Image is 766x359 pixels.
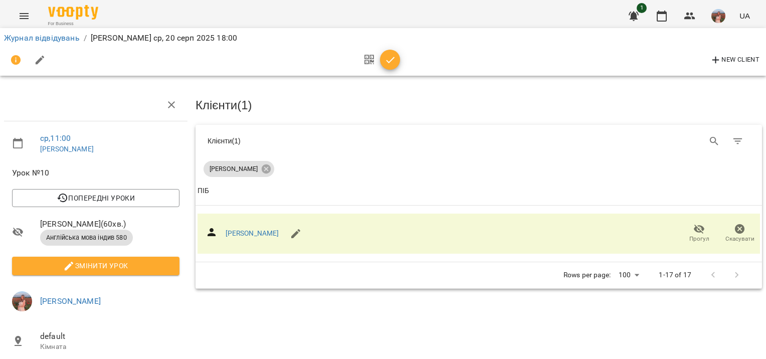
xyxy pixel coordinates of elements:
img: 048db166075239a293953ae74408eb65.jpg [711,9,725,23]
button: Search [702,129,726,153]
a: [PERSON_NAME] [40,296,101,306]
h3: Клієнти ( 1 ) [196,99,762,112]
li: / [84,32,87,44]
div: Table Toolbar [196,125,762,157]
span: New Client [710,54,759,66]
div: Sort [198,185,209,197]
button: Фільтр [726,129,750,153]
p: 1-17 of 17 [659,270,691,280]
div: 100 [615,268,643,282]
span: Скасувати [725,235,754,243]
a: ср , 11:00 [40,133,71,143]
p: [PERSON_NAME] ср, 20 серп 2025 18:00 [91,32,237,44]
span: Змінити урок [20,260,171,272]
span: 1 [637,3,647,13]
a: Журнал відвідувань [4,33,80,43]
span: ПІБ [198,185,760,197]
button: Menu [12,4,36,28]
span: Урок №10 [12,167,179,179]
img: Voopty Logo [48,5,98,20]
div: Клієнти ( 1 ) [208,136,471,146]
p: Rows per page: [563,270,611,280]
span: For Business [48,21,98,27]
div: ПІБ [198,185,209,197]
button: Прогул [679,220,719,248]
button: Скасувати [719,220,760,248]
span: [PERSON_NAME] ( 60 хв. ) [40,218,179,230]
span: default [40,330,179,342]
button: New Client [707,52,762,68]
p: Кімната [40,342,179,352]
a: [PERSON_NAME] [40,145,94,153]
button: Змінити урок [12,257,179,275]
span: Попередні уроки [20,192,171,204]
img: 048db166075239a293953ae74408eb65.jpg [12,291,32,311]
span: Англійська мова індив 580 [40,233,133,242]
span: [PERSON_NAME] [204,164,264,173]
span: UA [739,11,750,21]
div: [PERSON_NAME] [204,161,274,177]
button: Попередні уроки [12,189,179,207]
button: UA [735,7,754,25]
span: Прогул [689,235,709,243]
a: [PERSON_NAME] [226,229,279,237]
nav: breadcrumb [4,32,762,44]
